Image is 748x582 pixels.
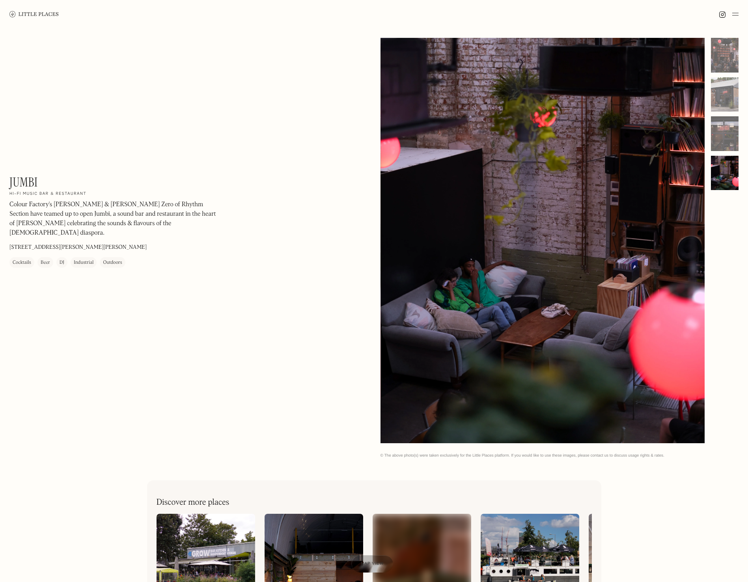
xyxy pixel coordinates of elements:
h1: Jumbi [9,175,37,190]
span: Map view [361,561,384,566]
a: Map view [351,555,393,573]
div: Outdoors [103,259,122,267]
div: Industrial [74,259,93,267]
p: [STREET_ADDRESS][PERSON_NAME][PERSON_NAME] [9,243,147,252]
h2: Discover more places [157,498,229,507]
div: Cocktails [13,259,31,267]
div: © The above photo(s) were taken exclusively for the Little Places platform. If you would like to ... [381,453,739,458]
p: Colour Factory's [PERSON_NAME] & [PERSON_NAME] Zero of Rhythm Section have teamed up to open Jumb... [9,200,222,238]
h2: Hi-Fi music bar & restaurant [9,191,86,197]
div: Beer [41,259,50,267]
div: DJ [60,259,64,267]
